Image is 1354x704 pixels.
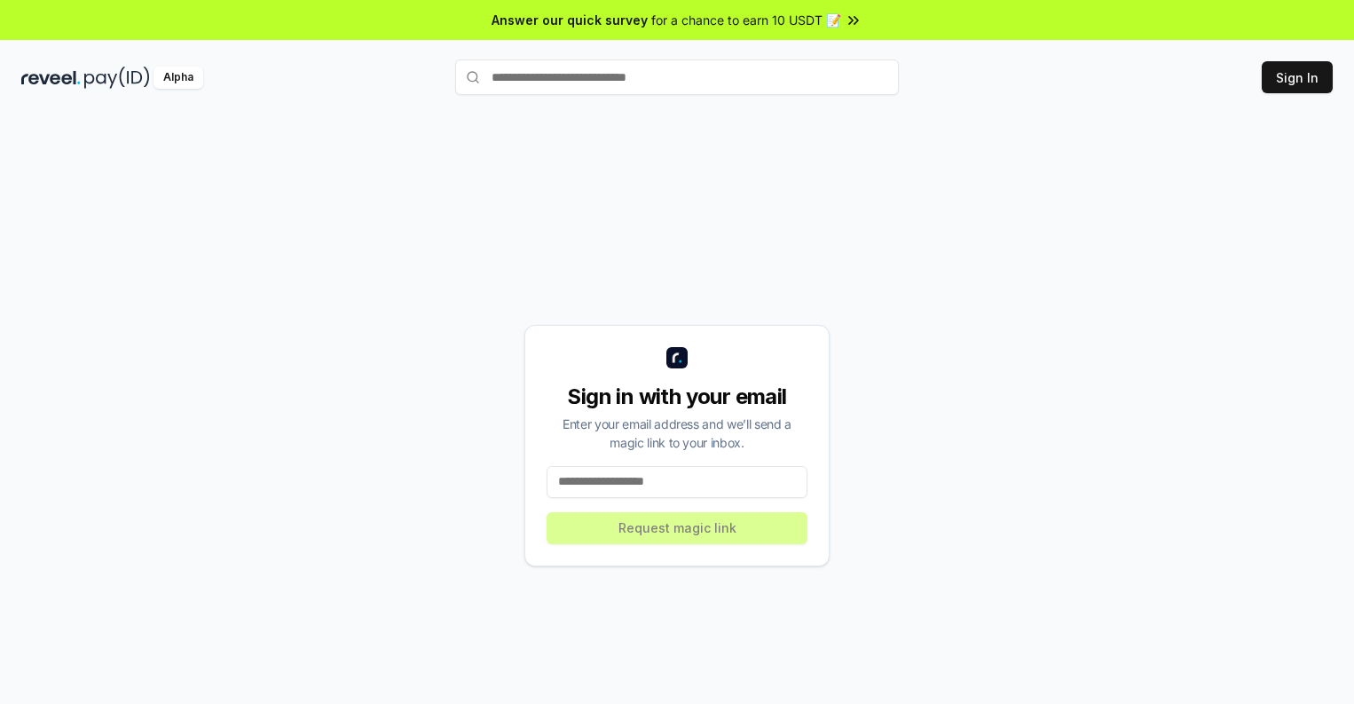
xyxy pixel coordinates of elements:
[651,11,841,29] span: for a chance to earn 10 USDT 📝
[1262,61,1333,93] button: Sign In
[492,11,648,29] span: Answer our quick survey
[547,383,807,411] div: Sign in with your email
[84,67,150,89] img: pay_id
[666,347,688,368] img: logo_small
[21,67,81,89] img: reveel_dark
[547,415,807,452] div: Enter your email address and we’ll send a magic link to your inbox.
[154,67,203,89] div: Alpha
